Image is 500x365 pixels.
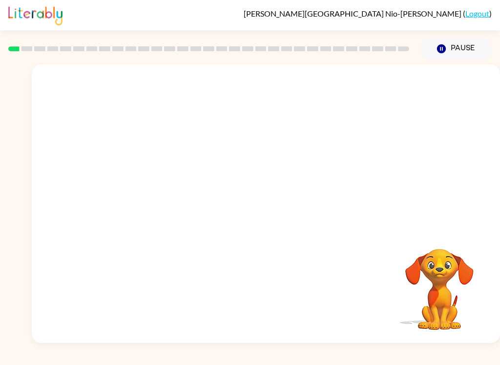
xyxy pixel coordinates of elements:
[8,4,62,25] img: Literably
[465,9,489,18] a: Logout
[244,9,463,18] span: [PERSON_NAME][GEOGRAPHIC_DATA] Nio-[PERSON_NAME]
[391,234,488,331] video: Your browser must support playing .mp4 files to use Literably. Please try using another browser.
[421,38,492,60] button: Pause
[244,9,492,18] div: ( )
